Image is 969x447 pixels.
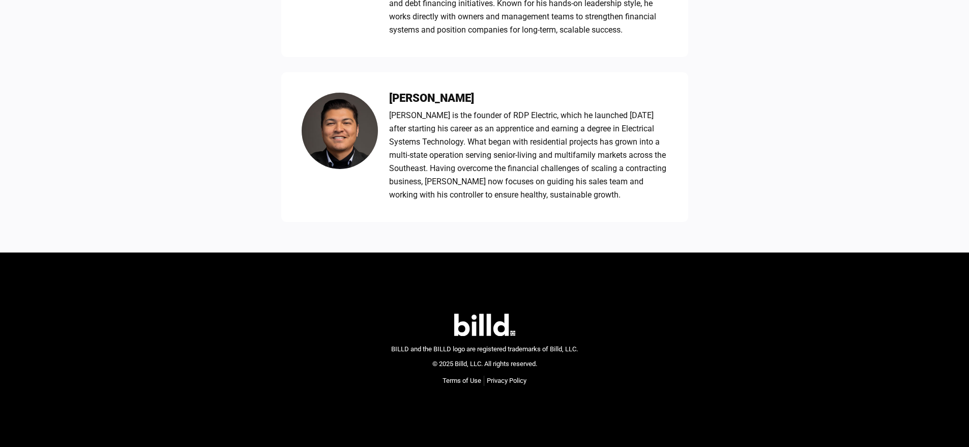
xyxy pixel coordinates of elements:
a: Terms of Use [443,376,481,386]
div: [PERSON_NAME] is the founder of RDP Electric, which he launched [DATE] after starting his career ... [389,109,668,202]
a: Privacy Policy [487,376,526,386]
h3: [PERSON_NAME] [389,93,668,104]
nav: Menu [443,376,526,386]
span: BILLD and the BILLD logo are registered trademarks of Billd, LLC. © 2025 Billd, LLC. All rights r... [391,345,578,368]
